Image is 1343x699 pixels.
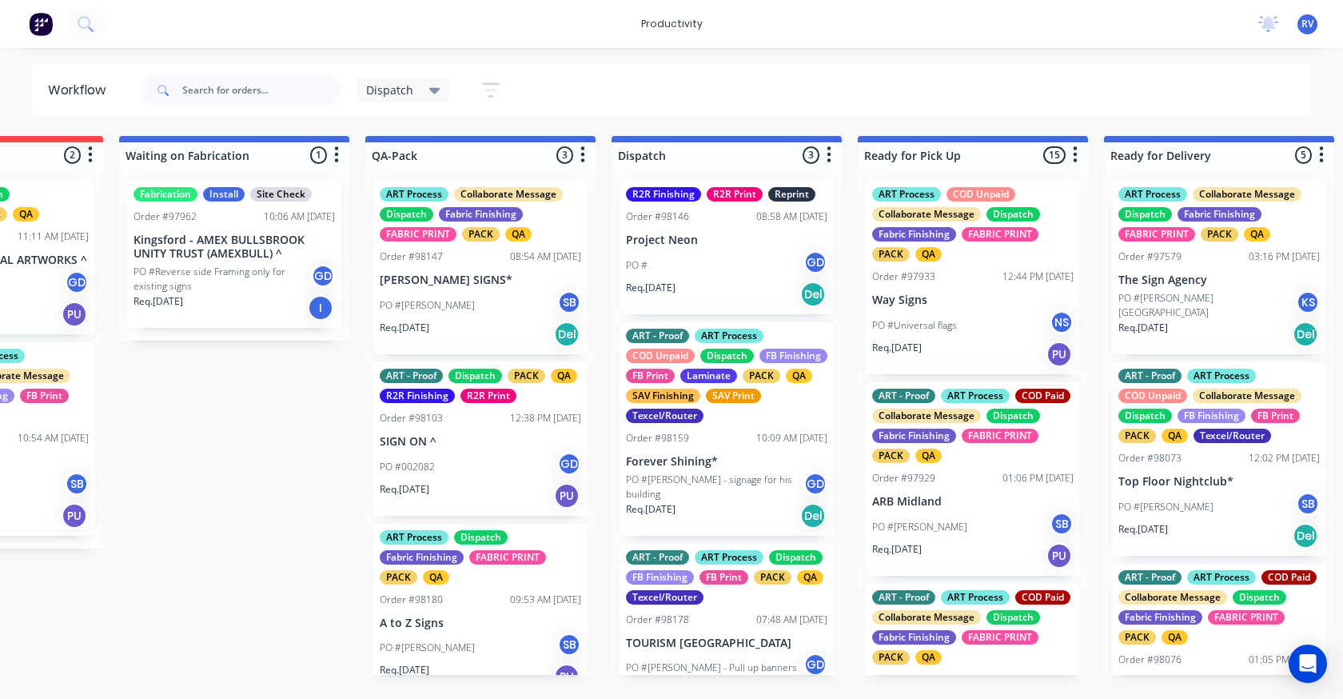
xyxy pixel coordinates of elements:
div: R2R Print [707,187,763,202]
p: PO #[PERSON_NAME] [1118,500,1213,514]
div: R2R Finishing [626,187,701,202]
div: ART - Proof [872,389,935,403]
p: ARB Midland [872,495,1074,509]
div: Workflow [48,81,114,100]
div: R2R FinishingR2R PrintReprintOrder #9814608:58 AM [DATE]Project NeonPO #GDReq.[DATE]Del [620,181,834,314]
div: COD Unpaid [946,187,1015,202]
div: FabricationInstallSite CheckOrder #9796210:06 AM [DATE]Kingsford - AMEX BULLSBROOK UNITY TRUST (A... [127,181,341,328]
p: PO #[PERSON_NAME] [380,641,475,655]
div: 10:06 AM [DATE] [264,210,335,224]
div: Collaborate Message [1193,389,1301,403]
div: FABRIC PRINT [1118,227,1195,242]
div: ART Process [1118,187,1187,202]
div: SAV Print [706,389,761,403]
div: QA [915,449,942,463]
div: QA [797,570,823,585]
div: FABRIC PRINT [1208,610,1285,625]
div: ART Process [872,187,941,202]
div: PACK [754,570,791,585]
div: PU [62,302,87,327]
div: Del [1293,523,1318,549]
p: The Sign Agency [1118,274,1320,287]
div: Texcel/Router [626,590,703,605]
div: PU [554,483,580,509]
div: Dispatch [986,409,1040,423]
div: GD [311,264,335,288]
div: Dispatch [454,530,508,545]
div: FB Finishing [1178,409,1245,423]
div: Dispatch [986,610,1040,625]
div: PACK [462,227,500,242]
div: PACK [743,369,780,383]
div: Fabrication [134,187,197,202]
div: Open Intercom Messenger [1289,645,1327,683]
p: PO #[PERSON_NAME] - signage for his building [626,473,803,501]
div: GD [803,250,827,274]
p: PO # [626,258,648,273]
p: A to Z Signs [380,617,581,630]
div: GD [65,270,89,294]
p: PO #[PERSON_NAME] [872,520,967,534]
div: PU [1046,543,1072,569]
div: ART - Proof [380,369,443,383]
div: Dispatch [1118,207,1172,222]
div: Install [203,187,245,202]
div: ART - ProofART ProcessCOD UnpaidCollaborate MessageDispatchFB FinishingFB PrintPACKQATexcel/Route... [1112,362,1326,556]
div: Texcel/Router [626,409,703,423]
div: FB Print [20,389,69,403]
div: ART - Proof [1118,369,1182,383]
div: Collaborate Message [872,610,981,625]
div: COD Paid [1015,389,1070,403]
div: 12:38 PM [DATE] [510,411,581,425]
div: SB [557,290,581,314]
div: 10:09 AM [DATE] [756,431,827,445]
div: QA [423,570,449,585]
p: Req. [DATE] [380,663,429,677]
div: PACK [380,570,417,585]
div: 03:16 PM [DATE] [1249,250,1320,264]
p: Top Floor Nightclub* [1118,475,1320,489]
div: Del [800,282,826,307]
div: productivity [633,12,711,36]
span: Dispatch [366,82,413,98]
p: SIGN ON ^ [380,435,581,449]
div: ART Process [1187,570,1256,585]
p: Req. [DATE] [626,502,675,517]
div: Laminate [680,369,737,383]
div: Dispatch [1118,409,1172,423]
div: FB Print [699,570,748,585]
div: Collaborate Message [872,409,981,423]
div: Order #97929 [872,471,935,485]
div: FABRIC PRINT [469,550,546,565]
div: Fabric Finishing [1118,610,1202,625]
div: Fabric Finishing [872,227,956,242]
div: 07:48 AM [DATE] [756,613,827,627]
div: Order #98076 [1118,653,1182,667]
div: ART Process [1187,369,1256,383]
div: FB Print [1251,409,1300,423]
div: Order #97962 [134,210,197,224]
p: PO #002082 [380,460,435,474]
div: PU [554,664,580,689]
p: Project Neon [626,234,827,247]
p: Req. [DATE] [380,321,429,335]
div: QA [915,650,942,665]
div: PACK [872,449,910,463]
div: Fabric Finishing [439,207,523,222]
div: PU [62,503,87,529]
p: PO #[PERSON_NAME][GEOGRAPHIC_DATA] [1118,291,1296,320]
div: ART - Proof [626,550,689,565]
div: PACK [1201,227,1238,242]
div: PU [1046,342,1072,367]
div: QA [13,207,39,222]
div: Fabric Finishing [380,550,464,565]
div: SB [65,472,89,496]
div: Order #98178 [626,613,689,627]
input: Search for orders... [182,74,341,106]
div: Dispatch [986,207,1040,222]
div: ART ProcessCOD UnpaidCollaborate MessageDispatchFabric FinishingFABRIC PRINTPACKQAOrder #9793312:... [866,181,1080,374]
div: QA [915,247,942,262]
div: QA [1162,429,1188,443]
div: Site Check [250,187,312,202]
div: QA [505,227,532,242]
